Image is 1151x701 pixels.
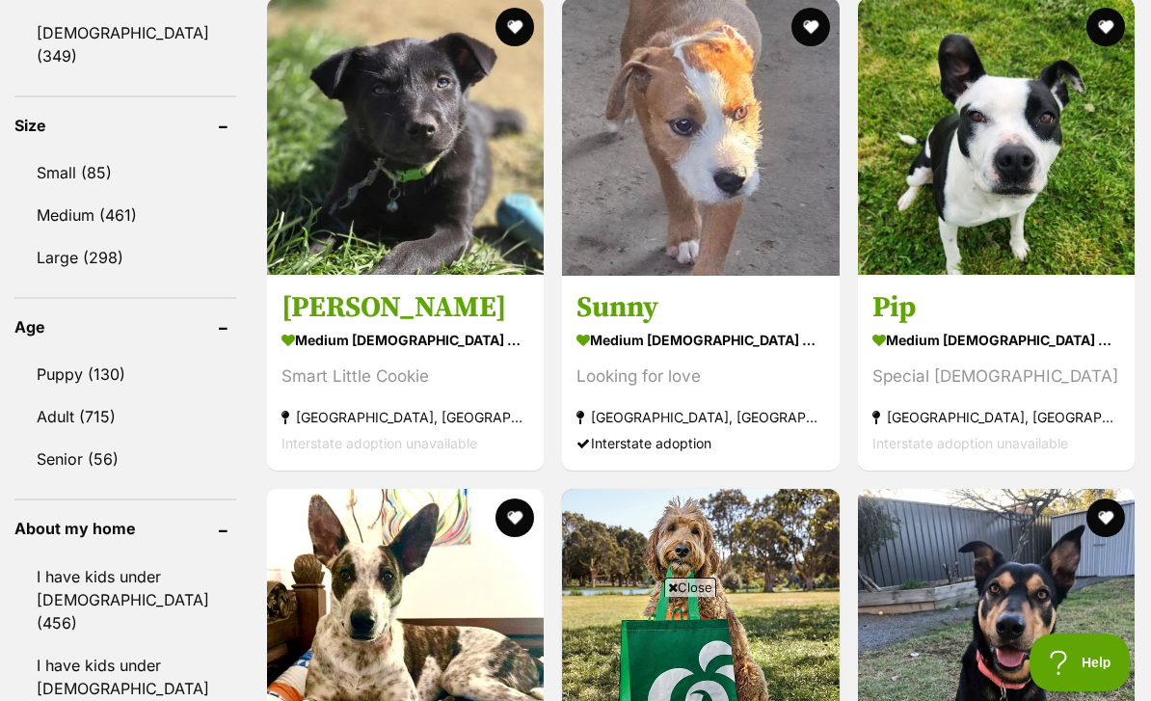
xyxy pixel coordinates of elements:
[14,117,236,134] header: Size
[1030,634,1132,691] iframe: Help Scout Beacon - Open
[872,364,1120,390] div: Special [DEMOGRAPHIC_DATA]
[225,605,926,691] iframe: Advertisement
[281,435,477,451] span: Interstate adoption unavailable
[1086,8,1125,46] button: favourite
[791,8,830,46] button: favourite
[14,13,236,76] a: [DEMOGRAPHIC_DATA] (349)
[872,435,1068,451] span: Interstate adoption unavailable
[14,556,236,643] a: I have kids under [DEMOGRAPHIC_DATA] (456)
[281,364,529,390] div: Smart Little Cookie
[576,364,825,390] div: Looking for love
[281,289,529,326] h3: [PERSON_NAME]
[14,396,236,437] a: Adult (715)
[576,404,825,430] strong: [GEOGRAPHIC_DATA], [GEOGRAPHIC_DATA]
[872,289,1120,326] h3: Pip
[576,326,825,354] strong: medium [DEMOGRAPHIC_DATA] Dog
[281,326,529,354] strong: medium [DEMOGRAPHIC_DATA] Dog
[14,439,236,479] a: Senior (56)
[14,237,236,278] a: Large (298)
[872,326,1120,354] strong: medium [DEMOGRAPHIC_DATA] Dog
[14,195,236,235] a: Medium (461)
[576,430,825,456] div: Interstate adoption
[858,275,1135,471] a: Pip medium [DEMOGRAPHIC_DATA] Dog Special [DEMOGRAPHIC_DATA] [GEOGRAPHIC_DATA], [GEOGRAPHIC_DATA]...
[14,520,236,537] header: About my home
[872,404,1120,430] strong: [GEOGRAPHIC_DATA], [GEOGRAPHIC_DATA]
[576,289,825,326] h3: Sunny
[14,152,236,193] a: Small (85)
[1086,499,1125,537] button: favourite
[495,8,534,46] button: favourite
[14,318,236,336] header: Age
[495,499,534,537] button: favourite
[267,275,544,471] a: [PERSON_NAME] medium [DEMOGRAPHIC_DATA] Dog Smart Little Cookie [GEOGRAPHIC_DATA], [GEOGRAPHIC_DA...
[14,354,236,394] a: Puppy (130)
[281,404,529,430] strong: [GEOGRAPHIC_DATA], [GEOGRAPHIC_DATA]
[562,275,840,471] a: Sunny medium [DEMOGRAPHIC_DATA] Dog Looking for love [GEOGRAPHIC_DATA], [GEOGRAPHIC_DATA] Interst...
[664,578,716,597] span: Close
